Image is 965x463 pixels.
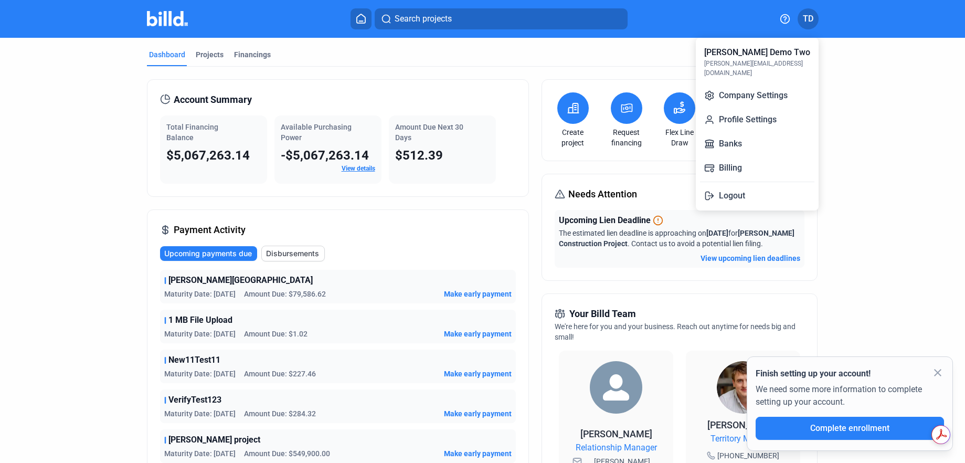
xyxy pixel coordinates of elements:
[700,109,814,130] button: Profile Settings
[700,85,814,106] button: Company Settings
[704,46,810,59] div: [PERSON_NAME] Demo Two
[700,157,814,178] button: Billing
[704,59,810,78] div: [PERSON_NAME][EMAIL_ADDRESS][DOMAIN_NAME]
[700,133,814,154] button: Banks
[700,185,814,206] button: Logout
